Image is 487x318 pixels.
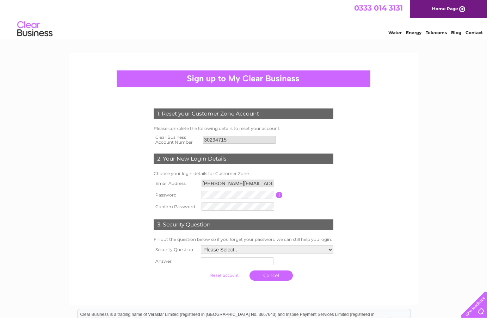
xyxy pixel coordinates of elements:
input: Submit [203,270,246,280]
td: Choose your login details for Customer Zone. [152,169,335,178]
a: Cancel [249,270,293,281]
div: 1. Reset your Customer Zone Account [154,108,333,119]
div: 3. Security Question [154,219,333,230]
a: Telecoms [426,30,447,35]
a: Blog [451,30,461,35]
th: Password [152,189,200,201]
a: Energy [406,30,421,35]
th: Clear Business Account Number [152,133,201,147]
td: Fill out the question below so if you forget your password we can still help you login. [152,235,335,244]
div: Clear Business is a trading name of Verastar Limited (registered in [GEOGRAPHIC_DATA] No. 3667643... [78,4,411,34]
div: 2. Your New Login Details [154,154,333,164]
a: 0333 014 3131 [354,4,403,12]
th: Security Question [152,244,199,256]
input: Information [276,192,283,198]
th: Email Address [152,178,200,189]
a: Contact [466,30,483,35]
td: Please complete the following details to reset your account. [152,124,335,133]
th: Answer [152,256,199,267]
th: Confirm Password [152,201,200,212]
img: logo.png [17,18,53,40]
a: Water [388,30,402,35]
